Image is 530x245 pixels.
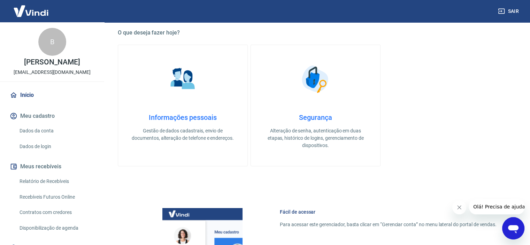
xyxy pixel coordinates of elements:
button: Meu cadastro [8,108,96,124]
iframe: Fechar mensagem [452,200,466,214]
a: Contratos com credores [17,205,96,220]
img: Segurança [298,62,333,97]
p: Gestão de dados cadastrais, envio de documentos, alteração de telefone e endereços. [129,127,236,142]
p: [EMAIL_ADDRESS][DOMAIN_NAME] [14,69,91,76]
a: Recebíveis Futuros Online [17,190,96,204]
h6: Fácil de acessar [280,208,497,215]
button: Meus recebíveis [8,159,96,174]
img: Informações pessoais [166,62,200,97]
a: Informações pessoaisInformações pessoaisGestão de dados cadastrais, envio de documentos, alteraçã... [118,45,248,166]
img: Vindi [8,0,54,22]
p: [PERSON_NAME] [24,59,80,66]
p: Para acessar este gerenciador, basta clicar em “Gerenciar conta” no menu lateral do portal de ven... [280,221,497,228]
a: Dados de login [17,139,96,154]
h5: O que deseja fazer hoje? [118,29,513,36]
a: Início [8,87,96,103]
span: Olá! Precisa de ajuda? [4,5,59,10]
iframe: Botão para abrir a janela de mensagens [502,217,524,239]
a: Relatório de Recebíveis [17,174,96,189]
div: B [38,28,66,56]
h4: Segurança [262,113,369,122]
a: SegurançaSegurançaAlteração de senha, autenticação em duas etapas, histórico de logins, gerenciam... [251,45,381,166]
a: Dados da conta [17,124,96,138]
button: Sair [497,5,522,18]
p: Alteração de senha, autenticação em duas etapas, histórico de logins, gerenciamento de dispositivos. [262,127,369,149]
h4: Informações pessoais [129,113,236,122]
a: Disponibilização de agenda [17,221,96,235]
iframe: Mensagem da empresa [469,199,524,214]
